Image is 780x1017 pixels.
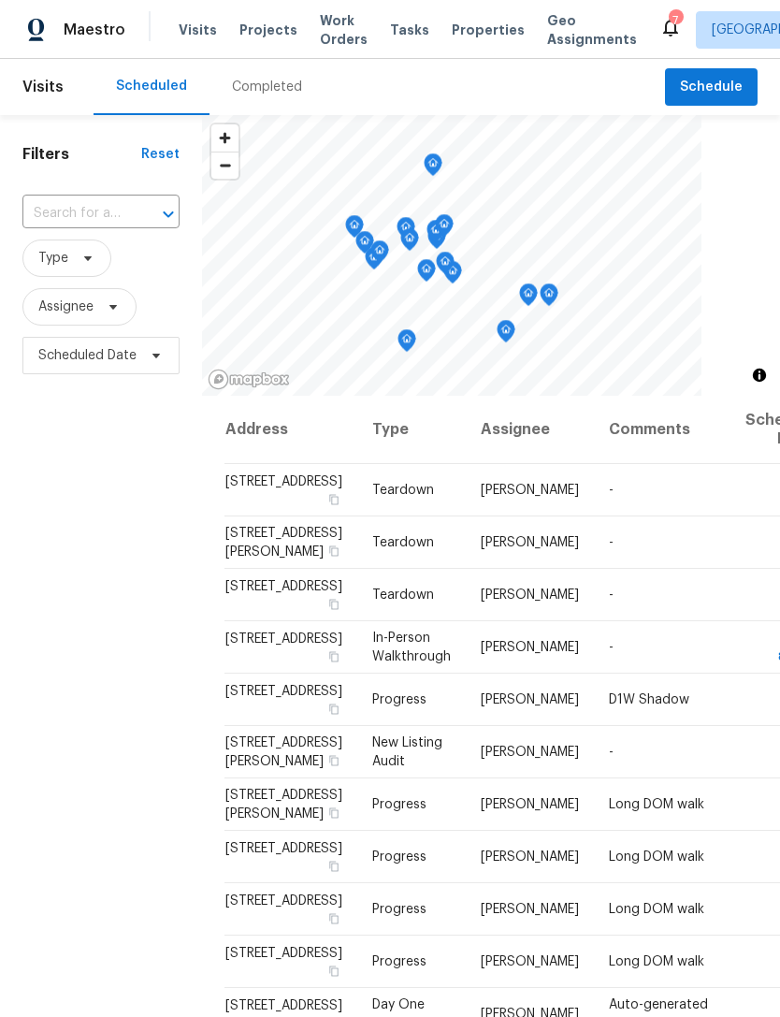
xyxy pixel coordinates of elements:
[208,369,290,390] a: Mapbox homepage
[540,283,558,312] div: Map marker
[239,21,297,39] span: Projects
[519,283,538,312] div: Map marker
[372,955,426,968] span: Progress
[426,220,445,249] div: Map marker
[232,78,302,96] div: Completed
[754,365,765,385] span: Toggle attribution
[609,588,614,602] span: -
[38,249,68,268] span: Type
[325,648,342,665] button: Copy Address
[417,259,436,288] div: Map marker
[357,396,466,464] th: Type
[609,850,704,864] span: Long DOM walk
[372,536,434,549] span: Teardown
[609,903,704,916] span: Long DOM walk
[38,298,94,316] span: Assignee
[665,68,758,107] button: Schedule
[325,910,342,927] button: Copy Address
[370,240,389,269] div: Map marker
[390,23,429,36] span: Tasks
[397,217,415,246] div: Map marker
[141,145,180,164] div: Reset
[202,115,701,396] canvas: Map
[225,894,342,908] span: [STREET_ADDRESS]
[225,947,342,960] span: [STREET_ADDRESS]
[424,153,442,182] div: Map marker
[397,329,416,358] div: Map marker
[609,641,614,654] span: -
[225,999,342,1012] span: [STREET_ADDRESS]
[225,580,342,593] span: [STREET_ADDRESS]
[22,199,127,228] input: Search for an address...
[372,484,434,497] span: Teardown
[355,231,374,260] div: Map marker
[64,21,125,39] span: Maestro
[481,903,579,916] span: [PERSON_NAME]
[225,736,342,768] span: [STREET_ADDRESS][PERSON_NAME]
[325,701,342,718] button: Copy Address
[609,484,614,497] span: -
[225,475,342,488] span: [STREET_ADDRESS]
[225,842,342,855] span: [STREET_ADDRESS]
[609,693,689,706] span: D1W Shadow
[325,963,342,980] button: Copy Address
[225,632,342,646] span: [STREET_ADDRESS]
[481,798,579,811] span: [PERSON_NAME]
[365,247,383,276] div: Map marker
[372,903,426,916] span: Progress
[680,76,743,99] span: Schedule
[372,798,426,811] span: Progress
[609,955,704,968] span: Long DOM walk
[22,145,141,164] h1: Filters
[225,789,342,821] span: [STREET_ADDRESS][PERSON_NAME]
[594,396,730,464] th: Comments
[225,685,342,698] span: [STREET_ADDRESS]
[497,320,515,349] div: Map marker
[22,66,64,108] span: Visits
[325,858,342,875] button: Copy Address
[481,641,579,654] span: [PERSON_NAME]
[481,850,579,864] span: [PERSON_NAME]
[481,484,579,497] span: [PERSON_NAME]
[481,588,579,602] span: [PERSON_NAME]
[325,805,342,821] button: Copy Address
[211,152,238,179] button: Zoom out
[38,346,137,365] span: Scheduled Date
[325,491,342,508] button: Copy Address
[372,736,442,768] span: New Listing Audit
[748,364,771,386] button: Toggle attribution
[481,746,579,759] span: [PERSON_NAME]
[325,596,342,613] button: Copy Address
[669,11,682,30] div: 7
[155,201,181,227] button: Open
[320,11,368,49] span: Work Orders
[116,77,187,95] div: Scheduled
[435,214,454,243] div: Map marker
[436,252,455,281] div: Map marker
[547,11,637,49] span: Geo Assignments
[325,543,342,559] button: Copy Address
[481,536,579,549] span: [PERSON_NAME]
[609,798,704,811] span: Long DOM walk
[372,850,426,864] span: Progress
[466,396,594,464] th: Assignee
[372,632,451,663] span: In-Person Walkthrough
[211,124,238,152] button: Zoom in
[179,21,217,39] span: Visits
[609,746,614,759] span: -
[400,228,419,257] div: Map marker
[224,396,357,464] th: Address
[225,527,342,559] span: [STREET_ADDRESS][PERSON_NAME]
[372,693,426,706] span: Progress
[372,588,434,602] span: Teardown
[345,215,364,244] div: Map marker
[325,752,342,769] button: Copy Address
[481,693,579,706] span: [PERSON_NAME]
[481,955,579,968] span: [PERSON_NAME]
[452,21,525,39] span: Properties
[609,536,614,549] span: -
